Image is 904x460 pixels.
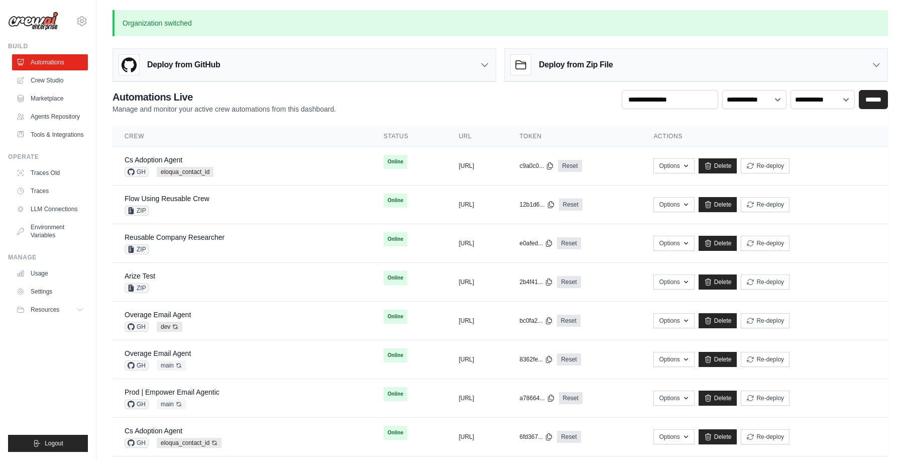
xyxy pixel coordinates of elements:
[741,274,789,290] button: Re-deploy
[125,427,182,435] a: Cs Adoption Agent
[641,126,888,147] th: Actions
[741,391,789,406] button: Re-deploy
[384,232,407,246] span: Online
[519,162,554,170] button: c9a0c0...
[112,10,888,36] p: Organization switched
[112,90,336,104] h2: Automations Live
[384,426,407,440] span: Online
[519,433,553,441] button: 6fd367...
[45,439,63,447] span: Logout
[699,313,737,328] a: Delete
[125,167,149,177] span: GH
[384,194,407,208] span: Online
[125,311,191,319] a: Overage Email Agent
[699,274,737,290] a: Delete
[12,265,88,282] a: Usage
[12,284,88,300] a: Settings
[8,42,88,50] div: Build
[699,429,737,444] a: Delete
[519,317,552,325] button: bc0fa2...
[8,12,58,31] img: Logo
[519,355,553,363] button: 8362fe...
[119,55,139,75] img: GitHub Logo
[653,158,694,173] button: Options
[557,315,581,327] a: Reset
[125,360,149,371] span: GH
[699,197,737,212] a: Delete
[384,271,407,285] span: Online
[125,438,149,448] span: GH
[12,72,88,88] a: Crew Studio
[507,126,641,147] th: Token
[125,388,219,396] a: Prod | Empower Email Agentic
[741,429,789,444] button: Re-deploy
[12,127,88,143] a: Tools & Integrations
[699,352,737,367] a: Delete
[854,412,904,460] iframe: Chat Widget
[12,201,88,217] a: LLM Connections
[741,158,789,173] button: Re-deploy
[653,197,694,212] button: Options
[125,195,209,203] a: Flow Using Reusable Crew
[699,236,737,251] a: Delete
[12,109,88,125] a: Agents Repository
[559,199,583,211] a: Reset
[12,219,88,243] a: Environment Variables
[519,201,554,209] button: 12b1d6...
[8,253,88,261] div: Manage
[384,348,407,362] span: Online
[157,438,221,448] span: eloqua_contact_id
[557,237,581,249] a: Reset
[557,276,581,288] a: Reset
[125,272,155,280] a: Arize Test
[384,387,407,401] span: Online
[125,233,224,241] a: Reusable Company Researcher
[372,126,447,147] th: Status
[384,310,407,324] span: Online
[559,392,583,404] a: Reset
[653,429,694,444] button: Options
[157,322,182,332] span: dev
[147,59,220,71] h3: Deploy from GitHub
[157,399,186,409] span: main
[112,126,372,147] th: Crew
[558,160,582,172] a: Reset
[653,352,694,367] button: Options
[31,306,59,314] span: Resources
[384,155,407,169] span: Online
[157,360,186,371] span: main
[653,236,694,251] button: Options
[653,391,694,406] button: Options
[557,353,581,365] a: Reset
[519,278,553,286] button: 2b4f41...
[12,183,88,199] a: Traces
[125,244,149,254] span: ZIP
[12,165,88,181] a: Traces Old
[12,302,88,318] button: Resources
[653,313,694,328] button: Options
[741,313,789,328] button: Re-deploy
[699,158,737,173] a: Delete
[125,399,149,409] span: GH
[125,322,149,332] span: GH
[741,236,789,251] button: Re-deploy
[539,59,613,71] h3: Deploy from Zip File
[8,435,88,452] button: Logout
[741,197,789,212] button: Re-deploy
[125,283,149,293] span: ZIP
[125,349,191,357] a: Overage Email Agent
[653,274,694,290] button: Options
[112,104,336,114] p: Manage and monitor your active crew automations from this dashboard.
[699,391,737,406] a: Delete
[519,394,554,402] button: a78664...
[157,167,213,177] span: eloqua_contact_id
[12,54,88,70] a: Automations
[741,352,789,367] button: Re-deploy
[557,431,581,443] a: Reset
[12,90,88,107] a: Marketplace
[446,126,507,147] th: URL
[8,153,88,161] div: Operate
[519,239,553,247] button: e0afed...
[125,206,149,216] span: ZIP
